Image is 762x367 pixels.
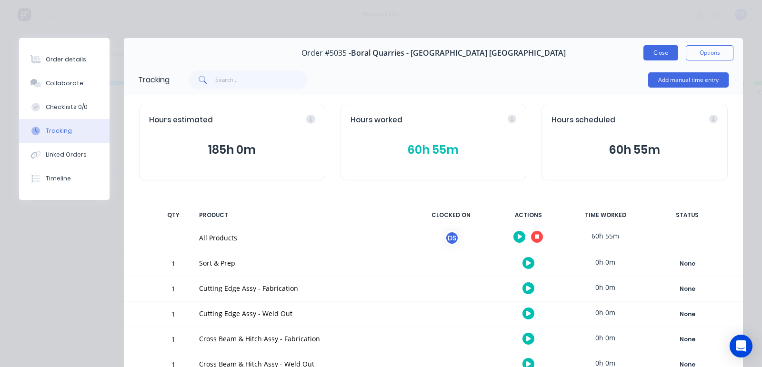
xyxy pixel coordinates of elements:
[159,328,188,352] div: 1
[652,333,722,346] button: None
[199,258,404,268] div: Sort & Prep
[19,48,110,71] button: Order details
[159,253,188,276] div: 1
[647,205,728,225] div: STATUS
[686,45,733,60] button: Options
[138,74,170,86] div: Tracking
[652,257,722,270] button: None
[570,327,641,348] div: 0h 0m
[351,141,517,159] button: 60h 55m
[159,303,188,327] div: 1
[351,49,566,58] span: Boral Quarries - [GEOGRAPHIC_DATA] [GEOGRAPHIC_DATA]
[19,95,110,119] button: Checklists 0/0
[215,70,308,89] input: Search...
[653,283,722,295] div: None
[653,258,722,270] div: None
[159,205,188,225] div: QTY
[199,283,404,293] div: Cutting Edge Assy - Fabrication
[551,141,718,159] button: 60h 55m
[570,277,641,298] div: 0h 0m
[19,119,110,143] button: Tracking
[46,55,86,64] div: Order details
[570,205,641,225] div: TIME WORKED
[46,79,83,88] div: Collaborate
[570,225,641,247] div: 60h 55m
[551,115,615,126] span: Hours scheduled
[643,45,678,60] button: Close
[149,115,213,126] span: Hours estimated
[149,141,315,159] button: 185h 0m
[199,334,404,344] div: Cross Beam & Hitch Assy - Fabrication
[415,205,487,225] div: CLOCKED ON
[445,231,459,245] div: DS
[648,72,729,88] button: Add manual time entry
[652,282,722,296] button: None
[570,251,641,273] div: 0h 0m
[301,49,351,58] span: Order #5035 -
[492,205,564,225] div: ACTIONS
[652,307,722,321] button: None
[199,308,404,318] div: Cutting Edge Assy - Weld Out
[19,143,110,167] button: Linked Orders
[730,335,752,357] div: Open Intercom Messenger
[46,174,71,183] div: Timeline
[19,167,110,190] button: Timeline
[46,150,87,159] div: Linked Orders
[653,333,722,346] div: None
[46,103,88,111] div: Checklists 0/0
[199,233,404,243] div: All Products
[159,278,188,301] div: 1
[19,71,110,95] button: Collaborate
[46,127,72,135] div: Tracking
[351,115,402,126] span: Hours worked
[570,302,641,323] div: 0h 0m
[193,205,410,225] div: PRODUCT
